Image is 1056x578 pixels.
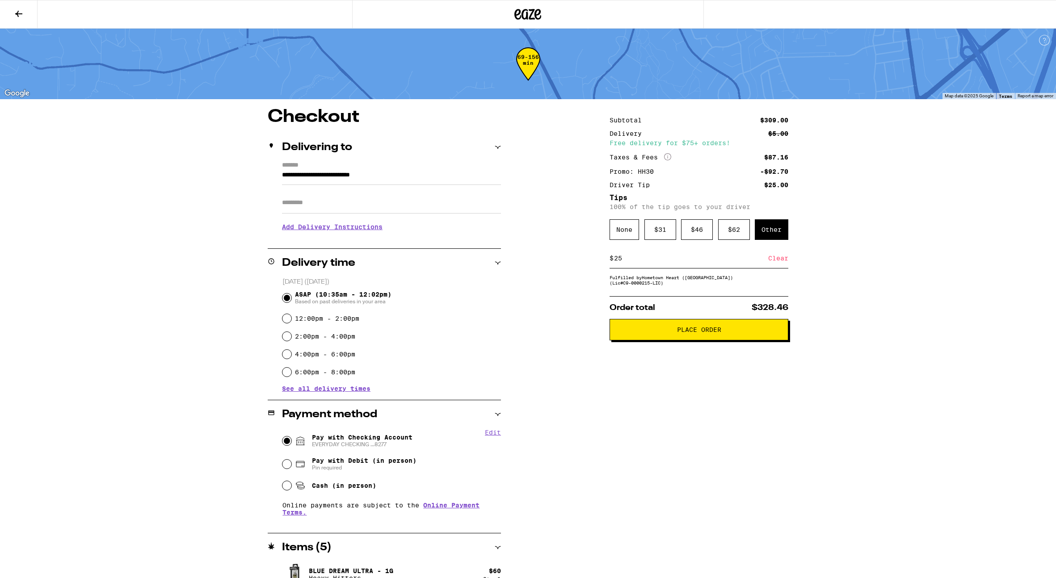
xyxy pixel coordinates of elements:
button: Edit [485,429,501,436]
input: 0 [614,254,768,262]
h2: Delivering to [282,142,352,153]
span: Pay with Checking Account [312,434,412,448]
div: Promo: HH30 [610,168,660,175]
p: We'll contact you at [PHONE_NUMBER] when we arrive [282,237,501,244]
div: $5.00 [768,130,788,137]
h2: Items ( 5 ) [282,542,332,553]
span: Place Order [677,327,721,333]
div: Other [755,219,788,240]
div: Driver Tip [610,182,656,188]
p: [DATE] ([DATE]) [282,278,501,286]
a: Terms [999,93,1012,99]
h5: Tips [610,194,788,201]
span: Pin required [312,464,417,471]
div: $ 60 [489,567,501,574]
p: Blue Dream Ultra - 1g [309,567,393,574]
div: $ 62 [718,219,750,240]
span: EVERYDAY CHECKING ...8277 [312,441,412,448]
div: Clear [768,248,788,268]
label: 12:00pm - 2:00pm [295,315,359,322]
label: 4:00pm - 6:00pm [295,351,355,358]
span: Order total [610,304,655,312]
h1: Checkout [268,108,501,126]
div: Fulfilled by Hometown Heart ([GEOGRAPHIC_DATA]) (Lic# C9-0000215-LIC ) [610,275,788,285]
label: 6:00pm - 8:00pm [295,369,355,376]
div: $ 46 [681,219,713,240]
div: -$92.70 [760,168,788,175]
span: Based on past deliveries in your area [295,298,391,305]
h2: Payment method [282,409,377,420]
h3: Add Delivery Instructions [282,217,501,237]
h2: Delivery time [282,258,355,268]
div: 69-156 min [516,54,540,88]
label: 2:00pm - 4:00pm [295,333,355,340]
img: Google [2,88,32,99]
span: Hi. Need any help? [5,6,64,13]
a: Report a map error [1018,93,1053,98]
div: $ 31 [644,219,676,240]
span: $328.46 [752,304,788,312]
a: Online Payment Terms. [282,502,480,516]
span: Cash (in person) [312,482,376,489]
div: $ [610,248,614,268]
div: Taxes & Fees [610,153,671,161]
div: Subtotal [610,117,648,123]
span: Pay with Debit (in person) [312,457,417,464]
span: Map data ©2025 Google [945,93,993,98]
div: Delivery [610,130,648,137]
button: Place Order [610,319,788,340]
span: ASAP (10:35am - 12:02pm) [295,291,391,305]
div: $25.00 [764,182,788,188]
button: See all delivery times [282,385,370,392]
p: 100% of the tip goes to your driver [610,203,788,210]
div: $309.00 [760,117,788,123]
div: $87.16 [764,154,788,160]
div: Free delivery for $75+ orders! [610,140,788,146]
div: None [610,219,639,240]
p: Online payments are subject to the [282,502,501,516]
a: Open this area in Google Maps (opens a new window) [2,88,32,99]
